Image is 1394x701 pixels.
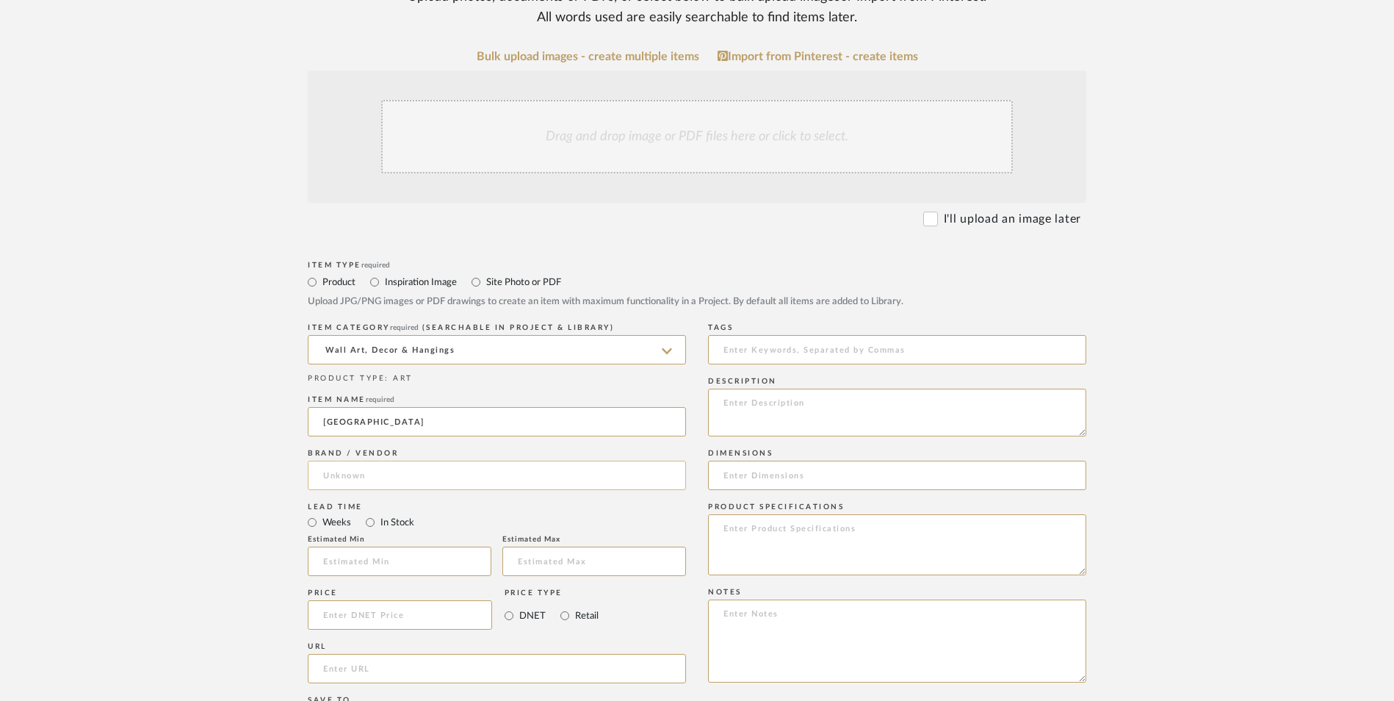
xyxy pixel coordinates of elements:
[308,535,491,544] div: Estimated Min
[308,589,492,597] div: Price
[308,261,1086,270] div: Item Type
[308,600,492,630] input: Enter DNET Price
[361,262,390,269] span: required
[502,547,686,576] input: Estimated Max
[321,274,355,290] label: Product
[308,513,686,531] mat-radio-group: Select item type
[321,514,351,531] label: Weeks
[505,600,599,630] mat-radio-group: Select price type
[308,654,686,683] input: Enter URL
[308,461,686,490] input: Unknown
[574,608,599,624] label: Retail
[518,608,546,624] label: DNET
[366,396,394,403] span: required
[485,274,561,290] label: Site Photo or PDF
[308,335,686,364] input: Type a category to search and select
[308,373,686,384] div: PRODUCT TYPE
[308,407,686,436] input: Enter Name
[308,395,686,404] div: Item name
[708,449,1086,458] div: Dimensions
[422,324,615,331] span: (Searchable in Project & Library)
[308,449,686,458] div: Brand / Vendor
[308,323,686,332] div: ITEM CATEGORY
[385,375,413,382] span: : ART
[505,589,599,597] div: Price Type
[944,210,1081,228] label: I'll upload an image later
[718,50,918,63] a: Import from Pinterest - create items
[379,514,414,531] label: In Stock
[708,377,1086,386] div: Description
[477,51,699,63] a: Bulk upload images - create multiple items
[708,588,1086,597] div: Notes
[308,642,686,651] div: URL
[502,535,686,544] div: Estimated Max
[708,323,1086,332] div: Tags
[390,324,419,331] span: required
[383,274,457,290] label: Inspiration Image
[308,503,686,511] div: Lead Time
[708,461,1086,490] input: Enter Dimensions
[308,273,1086,291] mat-radio-group: Select item type
[708,335,1086,364] input: Enter Keywords, Separated by Commas
[308,295,1086,309] div: Upload JPG/PNG images or PDF drawings to create an item with maximum functionality in a Project. ...
[708,503,1086,511] div: Product Specifications
[308,547,491,576] input: Estimated Min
